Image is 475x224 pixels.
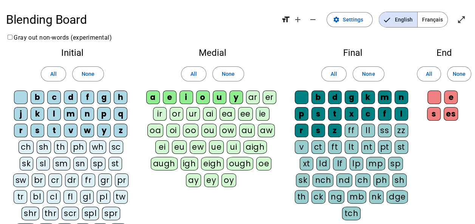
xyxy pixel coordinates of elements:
[328,107,342,121] div: t
[256,107,269,121] div: ie
[12,48,133,57] h2: Initial
[295,190,308,204] div: th
[239,124,255,137] div: au
[378,140,391,154] div: pt
[326,12,373,27] button: Settings
[145,48,280,57] h2: Medial
[353,66,384,81] button: None
[204,173,218,187] div: ey
[345,140,358,154] div: lt
[427,107,441,121] div: s
[444,91,458,104] div: e
[366,157,385,170] div: mp
[395,91,408,104] div: n
[425,48,463,57] h2: End
[212,66,244,81] button: None
[8,35,12,40] input: Gray out non-words (experimental)
[181,157,198,170] div: igh
[190,69,197,78] span: All
[453,69,466,78] span: None
[64,107,77,121] div: m
[293,15,302,24] mat-icon: add
[14,190,27,204] div: tr
[316,157,330,170] div: ld
[13,173,29,187] div: sw
[32,173,45,187] div: br
[328,124,342,137] div: z
[147,124,163,137] div: oa
[395,124,408,137] div: zz
[308,15,317,24] mat-icon: remove
[65,173,79,187] div: dr
[227,140,240,154] div: ui
[313,173,333,187] div: nch
[82,69,94,78] span: None
[361,124,375,137] div: ll
[362,69,375,78] span: None
[221,173,236,187] div: oy
[373,173,389,187] div: ph
[80,91,94,104] div: f
[395,107,408,121] div: l
[14,107,28,121] div: j
[201,157,224,170] div: eigh
[355,173,370,187] div: ch
[36,157,50,170] div: sl
[47,107,61,121] div: l
[179,91,193,104] div: i
[186,173,201,187] div: ay
[6,34,112,41] label: Gray out non-words (experimental)
[369,190,384,204] div: nk
[108,157,122,170] div: st
[97,107,111,121] div: p
[47,91,61,104] div: c
[387,190,408,204] div: dge
[258,124,275,137] div: aw
[151,157,178,170] div: augh
[50,69,57,78] span: All
[295,124,308,137] div: r
[82,207,99,220] div: spl
[256,157,271,170] div: oe
[115,173,128,187] div: pr
[263,91,276,104] div: er
[444,107,458,121] div: es
[41,66,66,81] button: All
[311,140,325,154] div: ct
[90,140,106,154] div: wh
[186,107,200,121] div: ur
[392,173,407,187] div: sh
[295,107,308,121] div: p
[328,190,344,204] div: ng
[48,173,62,187] div: cr
[418,12,447,27] span: Français
[292,48,413,57] h2: Final
[64,124,77,137] div: v
[153,107,167,121] div: ir
[91,157,105,170] div: sp
[170,107,183,121] div: or
[311,190,325,204] div: ck
[20,157,33,170] div: sk
[82,173,95,187] div: fr
[113,190,128,204] div: tw
[333,16,340,23] mat-icon: settings
[296,173,309,187] div: sk
[114,91,127,104] div: h
[425,69,432,78] span: All
[209,140,224,154] div: ue
[343,15,363,24] span: Settings
[172,140,187,154] div: eu
[321,66,347,81] button: All
[6,8,275,32] h1: Blending Board
[190,140,206,154] div: ew
[31,91,44,104] div: b
[14,124,28,137] div: r
[64,91,77,104] div: d
[71,140,87,154] div: ph
[183,124,198,137] div: oo
[181,66,206,81] button: All
[30,190,44,204] div: bl
[333,157,347,170] div: lf
[62,207,79,220] div: scr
